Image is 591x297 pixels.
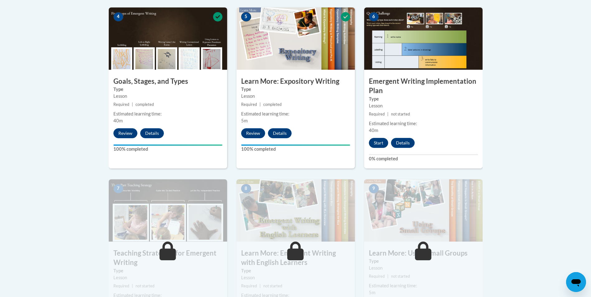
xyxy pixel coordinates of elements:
[364,77,483,96] h3: Emergent Writing Implementation Plan
[236,7,355,70] img: Course Image
[566,272,586,292] iframe: Button to launch messaging window
[387,274,388,279] span: |
[113,12,123,21] span: 4
[369,120,478,127] div: Estimated learning time:
[369,258,478,265] label: Type
[369,184,379,193] span: 9
[369,128,378,133] span: 40m
[132,102,133,107] span: |
[136,284,155,288] span: not started
[241,12,251,21] span: 5
[369,112,385,116] span: Required
[369,274,385,279] span: Required
[113,93,222,100] div: Lesson
[109,77,227,86] h3: Goals, Stages, and Types
[364,7,483,70] img: Course Image
[136,102,154,107] span: completed
[113,86,222,93] label: Type
[387,112,388,116] span: |
[113,274,222,281] div: Lesson
[260,102,261,107] span: |
[113,111,222,117] div: Estimated learning time:
[241,146,350,153] label: 100% completed
[391,274,410,279] span: not started
[236,77,355,86] h3: Learn More: Expository Writing
[369,138,388,148] button: Start
[241,118,248,123] span: 5m
[113,118,123,123] span: 40m
[263,102,282,107] span: completed
[236,179,355,242] img: Course Image
[268,128,292,138] button: Details
[109,248,227,268] h3: Teaching Strategies for Emergent Writing
[241,86,350,93] label: Type
[364,248,483,258] h3: Learn More: Using Small Groups
[113,144,222,146] div: Your progress
[113,184,123,193] span: 7
[132,284,133,288] span: |
[109,179,227,242] img: Course Image
[241,184,251,193] span: 8
[241,128,265,138] button: Review
[369,155,478,162] label: 0% completed
[241,102,257,107] span: Required
[364,179,483,242] img: Course Image
[113,267,222,274] label: Type
[241,284,257,288] span: Required
[369,282,478,289] div: Estimated learning time:
[113,128,137,138] button: Review
[369,102,478,109] div: Lesson
[391,138,415,148] button: Details
[369,96,478,102] label: Type
[263,284,282,288] span: not started
[369,290,375,295] span: 5m
[241,274,350,281] div: Lesson
[113,284,129,288] span: Required
[369,12,379,21] span: 6
[241,93,350,100] div: Lesson
[241,144,350,146] div: Your progress
[369,265,478,271] div: Lesson
[391,112,410,116] span: not started
[113,102,129,107] span: Required
[260,284,261,288] span: |
[109,7,227,70] img: Course Image
[241,267,350,274] label: Type
[236,248,355,268] h3: Learn More: Emergent Writing with English Learners
[241,111,350,117] div: Estimated learning time:
[140,128,164,138] button: Details
[113,146,222,153] label: 100% completed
